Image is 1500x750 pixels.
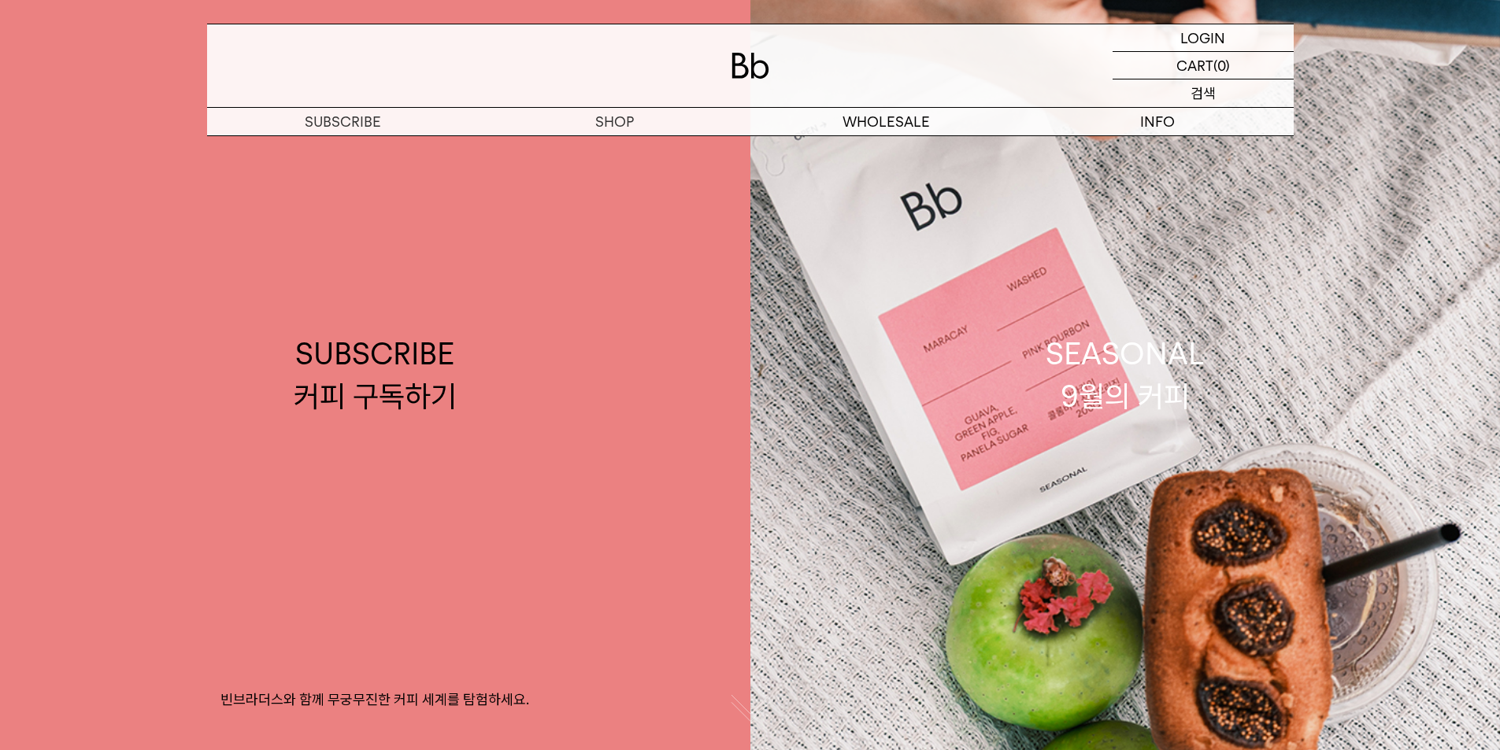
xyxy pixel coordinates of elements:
[1191,79,1216,107] p: 검색
[479,108,750,135] a: SHOP
[1213,52,1230,79] p: (0)
[750,108,1022,135] p: WHOLESALE
[1176,52,1213,79] p: CART
[731,53,769,79] img: 로고
[1113,52,1294,79] a: CART (0)
[1180,24,1225,51] p: LOGIN
[1022,108,1294,135] p: INFO
[1113,24,1294,52] a: LOGIN
[207,108,479,135] a: SUBSCRIBE
[1046,333,1205,416] div: SEASONAL 9월의 커피
[294,333,457,416] div: SUBSCRIBE 커피 구독하기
